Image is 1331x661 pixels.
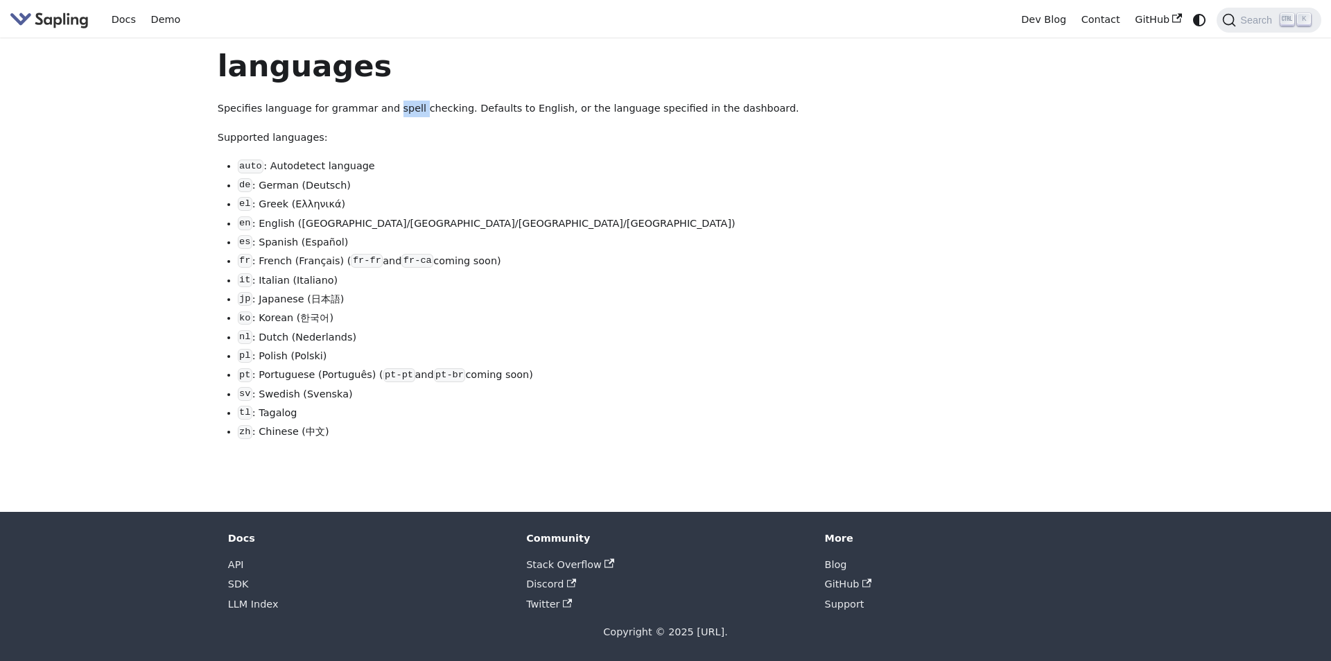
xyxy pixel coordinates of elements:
[238,234,869,251] li: : Spanish (Español)
[228,532,507,544] div: Docs
[238,292,252,306] code: jp
[1127,9,1189,31] a: GitHub
[1217,8,1321,33] button: Search (Ctrl+K)
[526,532,805,544] div: Community
[238,216,252,230] code: en
[351,254,383,268] code: fr-fr
[238,367,869,384] li: : Portuguese (Português) ( and coming soon)
[238,273,869,289] li: : Italian (Italiano)
[238,196,869,213] li: : Greek (Ελληνικά)
[238,160,264,173] code: auto
[526,559,614,570] a: Stack Overflow
[238,254,252,268] code: fr
[218,130,869,146] p: Supported languages:
[1014,9,1073,31] a: Dev Blog
[238,386,869,403] li: : Swedish (Svenska)
[238,235,252,249] code: es
[10,10,89,30] img: Sapling.ai
[1297,13,1311,26] kbd: K
[104,9,143,31] a: Docs
[238,178,252,192] code: de
[238,405,869,422] li: : Tagalog
[238,424,869,440] li: : Chinese (中文)
[825,578,872,590] a: GitHub
[383,368,415,382] code: pt-pt
[10,10,94,30] a: Sapling.ai
[238,178,869,194] li: : German (Deutsch)
[825,599,864,610] a: Support
[228,624,1103,641] div: Copyright © 2025 [URL].
[238,329,869,346] li: : Dutch (Nederlands)
[218,101,869,117] p: Specifies language for grammar and spell checking. Defaults to English, or the language specified...
[1074,9,1128,31] a: Contact
[238,348,869,365] li: : Polish (Polski)
[238,310,869,327] li: : Korean (한국어)
[218,47,869,85] h1: languages
[238,406,252,420] code: tl
[238,387,252,401] code: sv
[434,368,466,382] code: pt-br
[228,559,244,570] a: API
[238,368,252,382] code: pt
[238,158,869,175] li: : Autodetect language
[228,599,279,610] a: LLM Index
[526,578,576,590] a: Discord
[238,197,252,211] code: el
[238,425,252,439] code: zh
[825,559,847,570] a: Blog
[143,9,188,31] a: Demo
[238,330,252,344] code: nl
[401,254,433,268] code: fr-ca
[825,532,1104,544] div: More
[238,349,252,363] code: pl
[526,599,572,610] a: Twitter
[1236,15,1280,26] span: Search
[238,253,869,270] li: : French (Français) ( and coming soon)
[228,578,249,590] a: SDK
[1190,10,1210,30] button: Switch between dark and light mode (currently system mode)
[238,291,869,308] li: : Japanese (日本語)
[238,273,252,287] code: it
[238,311,252,325] code: ko
[238,216,869,232] li: : English ([GEOGRAPHIC_DATA]/[GEOGRAPHIC_DATA]/[GEOGRAPHIC_DATA]/[GEOGRAPHIC_DATA])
